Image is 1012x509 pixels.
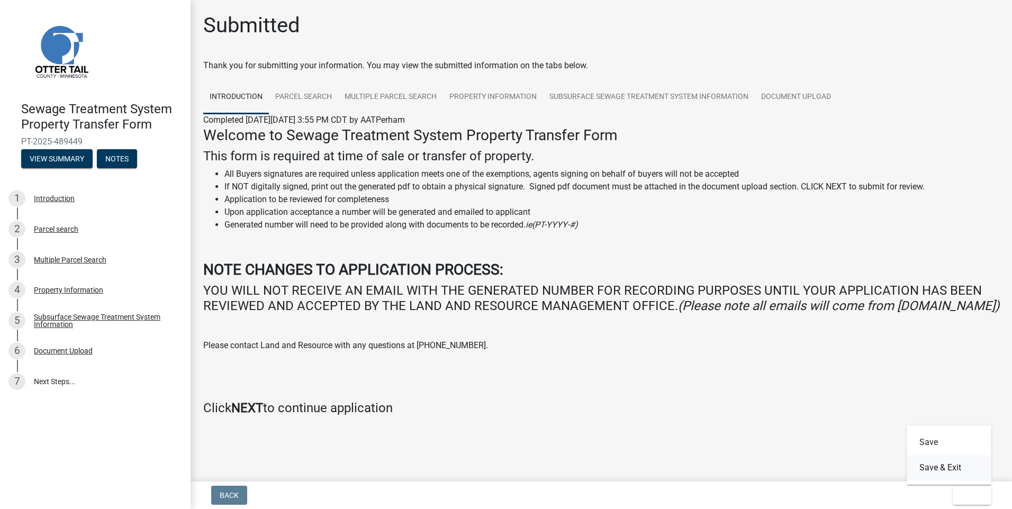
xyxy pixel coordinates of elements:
[34,286,103,294] div: Property Information
[443,80,543,114] a: Property Information
[953,486,991,505] button: Exit
[21,137,169,147] span: PT-2025-489449
[21,149,93,168] button: View Summary
[203,339,999,352] p: Please contact Land and Resource with any questions at [PHONE_NUMBER].
[8,373,25,390] div: 7
[224,180,999,193] li: If NOT digitally signed, print out the generated pdf to obtain a physical signature. Signed pdf d...
[224,219,999,231] li: Generated number will need to be provided along with documents to be recorded.
[97,155,137,163] wm-modal-confirm: Notes
[755,80,837,114] a: Document Upload
[203,115,405,125] span: Completed [DATE][DATE] 3:55 PM CDT by AATPerham
[907,430,991,455] button: Save
[8,190,25,207] div: 1
[961,491,977,499] span: Exit
[34,347,93,355] div: Document Upload
[203,59,999,72] div: Thank you for submitting your information. You may view the submitted information on the tabs below.
[678,298,999,313] i: (Please note all emails will come from [DOMAIN_NAME])
[231,401,263,415] strong: NEXT
[338,80,443,114] a: Multiple Parcel Search
[21,102,182,132] h4: Sewage Treatment System Property Transfer Form
[34,256,106,263] div: Multiple Parcel Search
[8,281,25,298] div: 4
[97,149,137,168] button: Notes
[8,221,25,238] div: 2
[907,425,991,485] div: Exit
[224,193,999,206] li: Application to be reviewed for completeness
[203,401,999,416] h4: Click to continue application
[907,455,991,480] button: Save & Exit
[269,80,338,114] a: Parcel search
[543,80,755,114] a: Subsurface Sewage Treatment System Information
[203,126,999,144] h3: Welcome to Sewage Treatment System Property Transfer Form
[224,168,999,180] li: All Buyers signatures are required unless application meets one of the exemptions, agents signing...
[8,342,25,359] div: 6
[224,206,999,219] li: Upon application acceptance a number will be generated and emailed to applicant
[203,80,269,114] a: Introduction
[34,195,75,202] div: Introduction
[220,491,239,499] span: Back
[203,283,999,314] h4: YOU WILL NOT RECEIVE AN EMAIL WITH THE GENERATED NUMBER FOR RECORDING PURPOSES UNTIL YOUR APPLICA...
[34,313,174,328] div: Subsurface Sewage Treatment System Information
[21,11,101,90] img: Otter Tail County, Minnesota
[203,149,999,164] h4: This form is required at time of sale or transfer of property.
[8,312,25,329] div: 5
[8,251,25,268] div: 3
[203,13,300,38] h1: Submitted
[203,261,503,278] strong: NOTE CHANGES TO APPLICATION PROCESS:
[526,220,578,230] i: ie(PT-YYYY-#)
[211,486,247,505] button: Back
[21,155,93,163] wm-modal-confirm: Summary
[34,225,78,233] div: Parcel search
